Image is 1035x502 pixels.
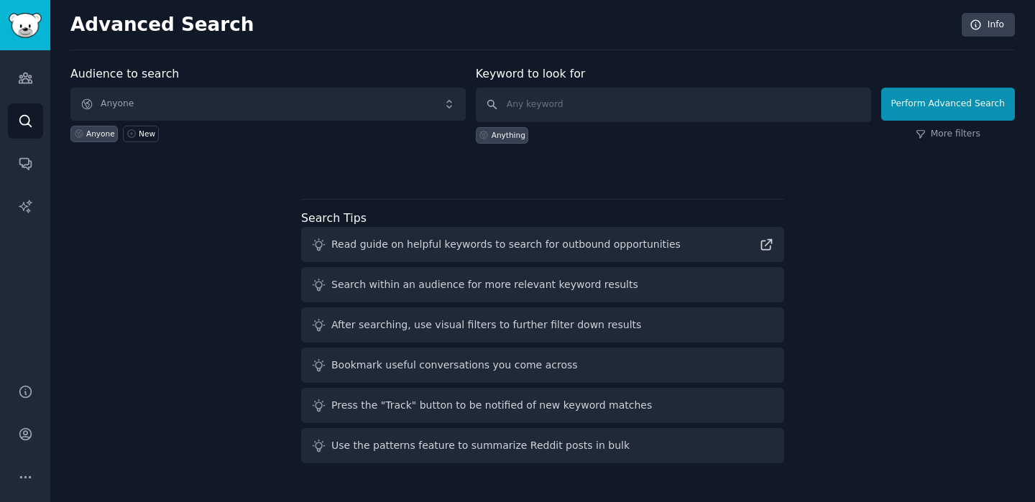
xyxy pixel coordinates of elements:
[331,317,641,333] div: After searching, use visual filters to further filter down results
[916,128,980,141] a: More filters
[331,277,638,292] div: Search within an audience for more relevant keyword results
[70,14,954,37] h2: Advanced Search
[331,237,681,252] div: Read guide on helpful keywords to search for outbound opportunities
[492,130,525,140] div: Anything
[70,88,466,121] button: Anyone
[476,88,871,122] input: Any keyword
[476,67,586,80] label: Keyword to look for
[139,129,155,139] div: New
[331,398,652,413] div: Press the "Track" button to be notified of new keyword matches
[86,129,115,139] div: Anyone
[962,13,1015,37] a: Info
[301,211,367,225] label: Search Tips
[331,358,578,373] div: Bookmark useful conversations you come across
[123,126,158,142] a: New
[881,88,1015,121] button: Perform Advanced Search
[9,13,42,38] img: GummySearch logo
[70,67,179,80] label: Audience to search
[331,438,630,453] div: Use the patterns feature to summarize Reddit posts in bulk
